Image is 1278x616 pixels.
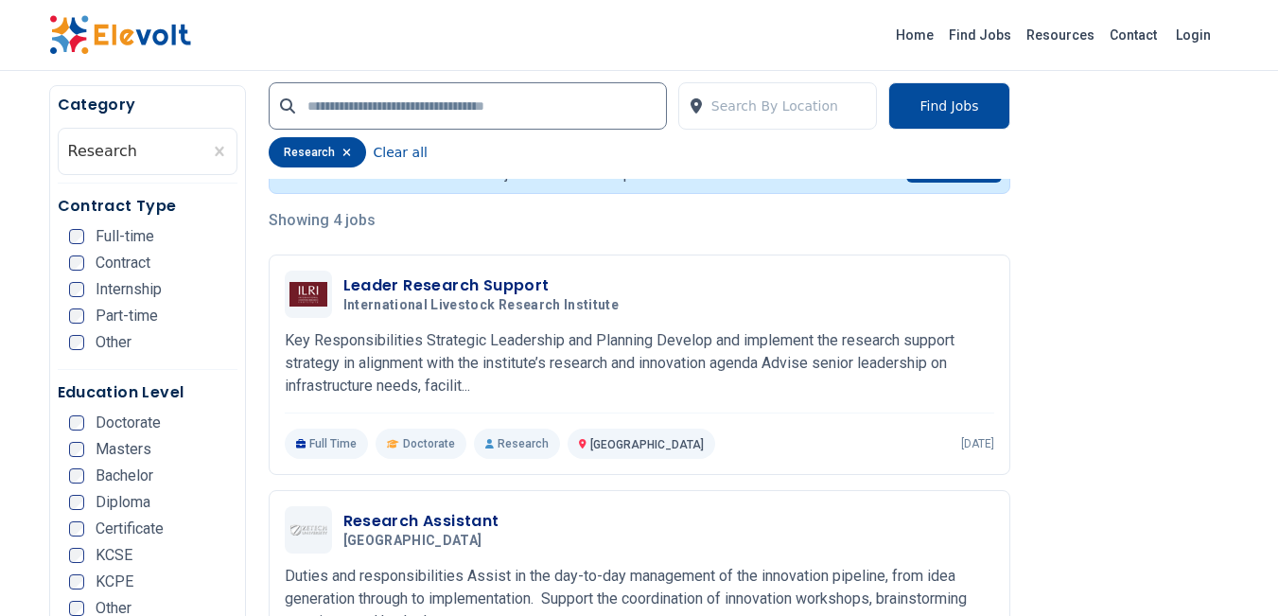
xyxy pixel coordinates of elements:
div: research [269,137,366,167]
span: [GEOGRAPHIC_DATA] [590,438,704,451]
h5: Education Level [58,381,237,404]
span: Other [96,601,131,616]
h3: Research Assistant [343,510,499,533]
h5: Contract Type [58,195,237,218]
span: International Livestock Research Institute [343,297,620,314]
input: Other [69,335,84,350]
h3: Leader Research Support [343,274,627,297]
input: Part-time [69,308,84,324]
a: Resources [1019,20,1102,50]
p: Showing 4 jobs [269,209,1010,232]
span: Bachelor [96,468,153,484]
img: Elevolt [49,15,191,55]
a: Login [1164,16,1222,54]
a: Home [888,20,941,50]
span: Internship [96,282,162,297]
input: Internship [69,282,84,297]
span: Part-time [96,308,158,324]
button: Find Jobs [888,82,1009,130]
input: Certificate [69,521,84,537]
span: Other [96,335,131,350]
span: Contract [96,255,150,271]
input: Masters [69,442,84,457]
img: International Livestock Research Institute [289,282,327,308]
span: Doctorate [403,436,455,451]
input: Doctorate [69,415,84,431]
input: KCSE [69,548,84,563]
iframe: Chat Widget [1183,525,1278,616]
button: Clear all [374,137,428,167]
span: Full-time [96,229,154,244]
p: Research [474,429,560,459]
input: Diploma [69,495,84,510]
input: Full-time [69,229,84,244]
h5: Category [58,94,237,116]
input: Bachelor [69,468,84,484]
a: Find Jobs [941,20,1019,50]
a: International Livestock Research InstituteLeader Research SupportInternational Livestock Research... [285,271,994,459]
p: [DATE] [961,436,994,451]
span: Certificate [96,521,164,537]
span: Diploma [96,495,150,510]
input: KCPE [69,574,84,590]
span: Masters [96,442,151,457]
span: KCSE [96,548,132,563]
span: [GEOGRAPHIC_DATA] [343,533,482,550]
span: KCPE [96,574,133,590]
img: Zetech University [289,524,327,537]
span: Doctorate [96,415,161,431]
p: Key Responsibilities Strategic Leadership and Planning Develop and implement the research support... [285,329,994,397]
p: Full Time [285,429,369,459]
input: Other [69,601,84,616]
input: Contract [69,255,84,271]
a: Contact [1102,20,1164,50]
